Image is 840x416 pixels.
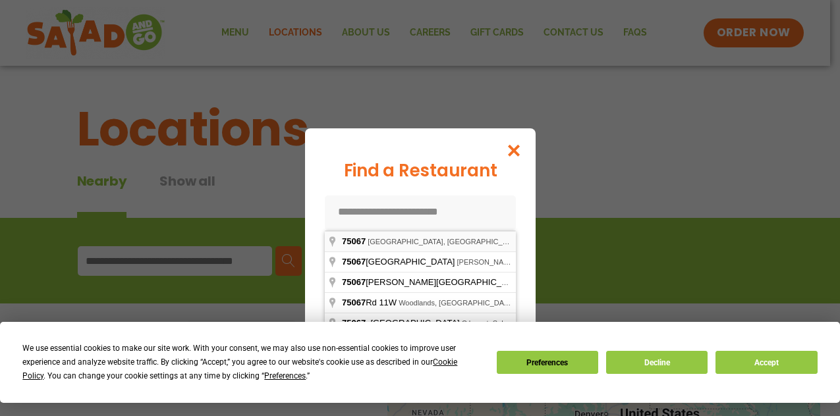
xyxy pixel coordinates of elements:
div: We use essential cookies to make our site work. With your consent, we may also use non-essential ... [22,342,480,383]
span: Çıksorut, Şehitkamil/[GEOGRAPHIC_DATA], [GEOGRAPHIC_DATA] [462,319,683,327]
span: [PERSON_NAME], [GEOGRAPHIC_DATA], [GEOGRAPHIC_DATA] [457,258,675,266]
button: Accept [715,351,817,374]
span: Rd 11W [342,298,399,307]
span: Preferences [264,371,306,380]
span: 75067 [342,318,366,328]
div: Find a Restaurant [325,158,516,184]
button: Decline [606,351,708,374]
span: [GEOGRAPHIC_DATA] [342,257,457,267]
span: Woodlands, [GEOGRAPHIC_DATA], [GEOGRAPHIC_DATA] [399,299,594,307]
span: [PERSON_NAME][GEOGRAPHIC_DATA] [342,277,527,287]
button: Close modal [492,128,535,172]
span: 75067 [342,277,366,287]
span: 75067 [342,257,366,267]
button: Preferences [497,351,598,374]
span: . [GEOGRAPHIC_DATA] [342,318,462,328]
span: 75067 [342,298,366,307]
span: 75067 [342,236,366,246]
span: [GEOGRAPHIC_DATA], [GEOGRAPHIC_DATA], [GEOGRAPHIC_DATA] [368,238,602,246]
